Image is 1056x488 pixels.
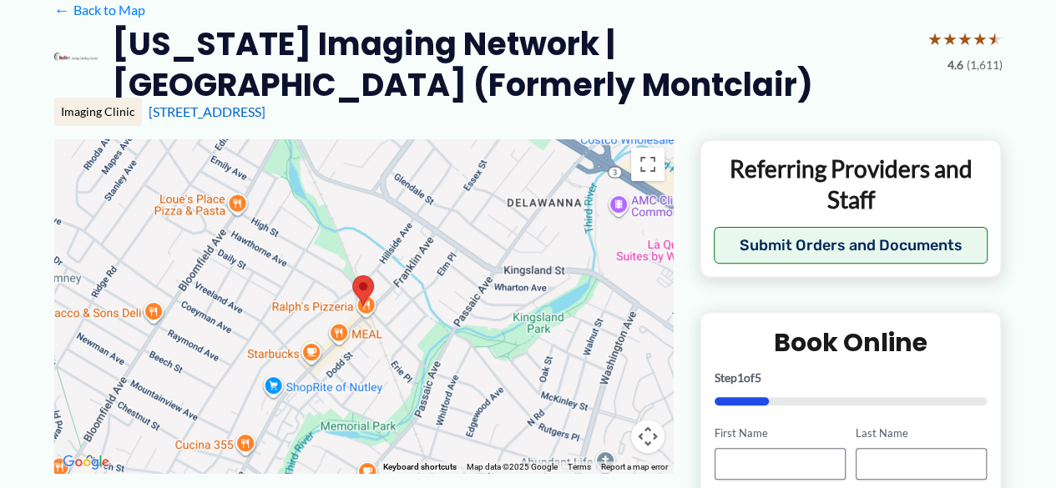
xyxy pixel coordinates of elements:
[54,2,70,18] span: ←
[737,370,744,385] span: 1
[973,23,988,54] span: ★
[714,153,988,214] p: Referring Providers and Staff
[967,54,1003,76] span: (1,611)
[111,23,913,106] h2: [US_STATE] Imaging Network | [GEOGRAPHIC_DATA] (Formerly Montclair)
[927,23,942,54] span: ★
[715,372,988,384] p: Step of
[988,23,1003,54] span: ★
[942,23,957,54] span: ★
[631,148,664,181] button: Toggle fullscreen view
[856,425,987,441] label: Last Name
[715,425,846,441] label: First Name
[58,451,114,473] a: Open this area in Google Maps (opens a new window)
[755,370,761,385] span: 5
[467,462,558,471] span: Map data ©2025 Google
[383,461,457,473] button: Keyboard shortcuts
[631,420,664,453] button: Map camera controls
[947,54,963,76] span: 4.6
[714,227,988,264] button: Submit Orders and Documents
[54,98,142,126] div: Imaging Clinic
[957,23,973,54] span: ★
[58,451,114,473] img: Google
[568,462,591,471] a: Terms (opens in new tab)
[601,462,668,471] a: Report a map error
[149,103,265,119] a: [STREET_ADDRESS]
[715,326,988,359] h2: Book Online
